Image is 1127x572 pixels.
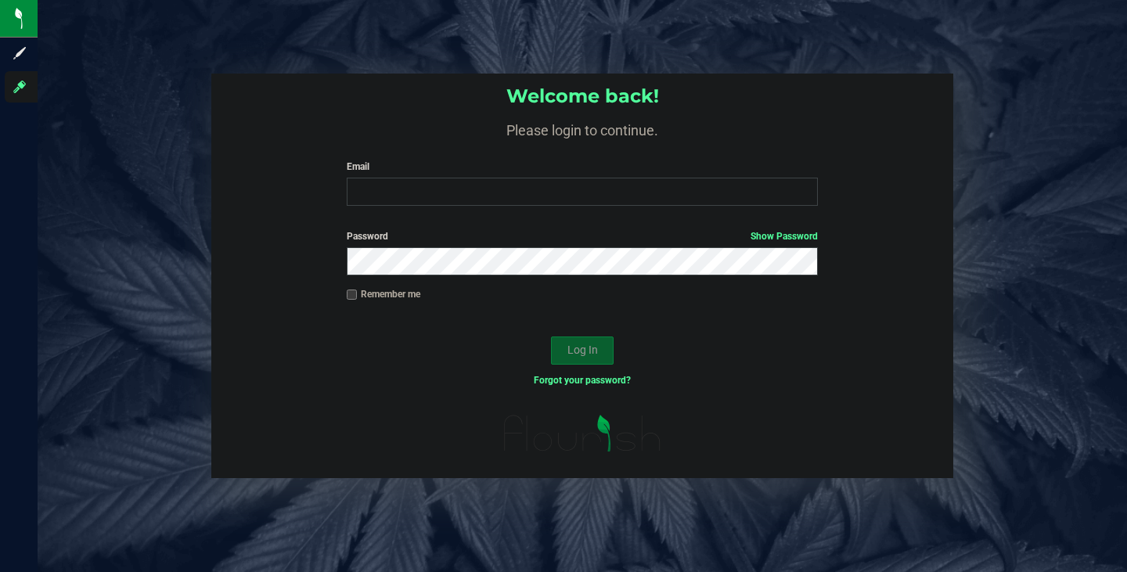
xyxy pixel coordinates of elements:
[12,45,27,61] inline-svg: Sign up
[347,287,420,301] label: Remember me
[534,375,631,386] a: Forgot your password?
[490,404,675,463] img: flourish_logo.svg
[211,86,953,106] h1: Welcome back!
[551,336,614,365] button: Log In
[347,231,388,242] span: Password
[347,290,358,300] input: Remember me
[751,231,818,242] a: Show Password
[347,160,818,174] label: Email
[211,119,953,138] h4: Please login to continue.
[12,79,27,95] inline-svg: Log in
[567,344,598,356] span: Log In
